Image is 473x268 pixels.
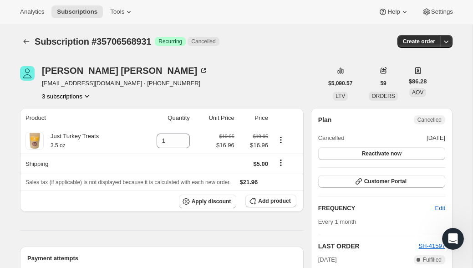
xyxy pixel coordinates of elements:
[18,65,164,80] p: Hi [PERSON_NAME]
[44,132,99,150] div: Just Turkey Treats
[42,92,92,101] button: Product actions
[18,19,79,31] img: logo
[253,160,268,167] span: $5.00
[387,8,400,15] span: Help
[375,77,392,90] button: 59
[323,77,358,90] button: $5,090.57
[318,175,445,188] button: Customer Portal
[10,121,173,155] div: Profile image for AdrianThe collaborator request was approved...thank you![PERSON_NAME]•23h ago
[20,154,137,174] th: Shipping
[25,179,231,186] span: Sales tax (if applicable) is not displayed because it is calculated with each new order.
[35,198,56,204] span: Home
[51,5,103,18] button: Subscriptions
[318,218,356,225] span: Every 1 month
[430,201,451,216] button: Edit
[20,35,33,48] button: Subscriptions
[412,89,423,96] span: AOV
[417,116,442,124] span: Cancelled
[9,160,173,194] div: Send us a message
[364,178,407,185] span: Customer Portal
[409,77,427,86] span: $86.28
[20,8,44,15] span: Analytics
[137,108,193,128] th: Quantity
[115,15,133,33] img: Profile image for Facundo
[274,158,288,168] button: Shipping actions
[20,108,137,128] th: Product
[95,138,125,147] div: • 23h ago
[373,5,414,18] button: Help
[380,80,386,87] span: 59
[97,15,116,33] img: Profile image for Brian
[19,129,37,147] img: Profile image for Adrian
[362,150,402,157] span: Reactivate now
[258,197,290,205] span: Add product
[435,204,445,213] span: Edit
[371,93,395,99] span: ORDERS
[121,198,153,204] span: Messages
[42,79,208,88] span: [EMAIL_ADDRESS][DOMAIN_NAME] · [PHONE_NUMBER]
[15,5,50,18] button: Analytics
[318,134,345,143] span: Cancelled
[274,135,288,145] button: Product actions
[25,132,44,150] img: product img
[418,242,445,251] button: SH-41597
[51,142,66,149] small: 3.5 oz
[41,138,93,147] div: [PERSON_NAME]
[192,198,231,205] span: Apply discount
[442,228,464,250] iframe: Intercom live chat
[418,242,445,249] a: SH-41597
[42,66,208,75] div: [PERSON_NAME] [PERSON_NAME]
[240,141,268,150] span: $16.96
[110,8,124,15] span: Tools
[423,256,442,263] span: Fulfilled
[191,38,215,45] span: Cancelled
[318,242,419,251] h2: LAST ORDER
[253,134,268,139] small: $19.95
[27,254,296,263] h2: Payment attempts
[431,8,453,15] span: Settings
[318,204,435,213] h2: FREQUENCY
[157,15,173,31] div: Close
[318,115,332,124] h2: Plan
[417,5,458,18] button: Settings
[336,93,345,99] span: LTV
[41,129,206,136] span: The collaborator request was approved...thank you!
[237,108,271,128] th: Price
[240,179,258,186] span: $21.96
[19,167,152,177] div: Send us a message
[328,80,352,87] span: $5,090.57
[19,115,163,124] div: Recent message
[105,5,139,18] button: Tools
[216,141,234,150] span: $16.96
[179,195,237,208] button: Apply discount
[219,134,234,139] small: $19.95
[318,255,337,264] span: [DATE]
[57,8,97,15] span: Subscriptions
[9,107,173,155] div: Recent messageProfile image for AdrianThe collaborator request was approved...thank you![PERSON_N...
[427,134,445,143] span: [DATE]
[403,38,435,45] span: Create order
[193,108,237,128] th: Unit Price
[158,38,182,45] span: Recurring
[318,147,445,160] button: Reactivate now
[132,15,150,33] img: Profile image for Adrian
[35,36,151,46] span: Subscription #35706568931
[245,195,296,207] button: Add product
[91,175,182,211] button: Messages
[18,80,164,96] p: How can we help?
[20,66,35,81] span: Michele McQuillen
[397,35,441,48] button: Create order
